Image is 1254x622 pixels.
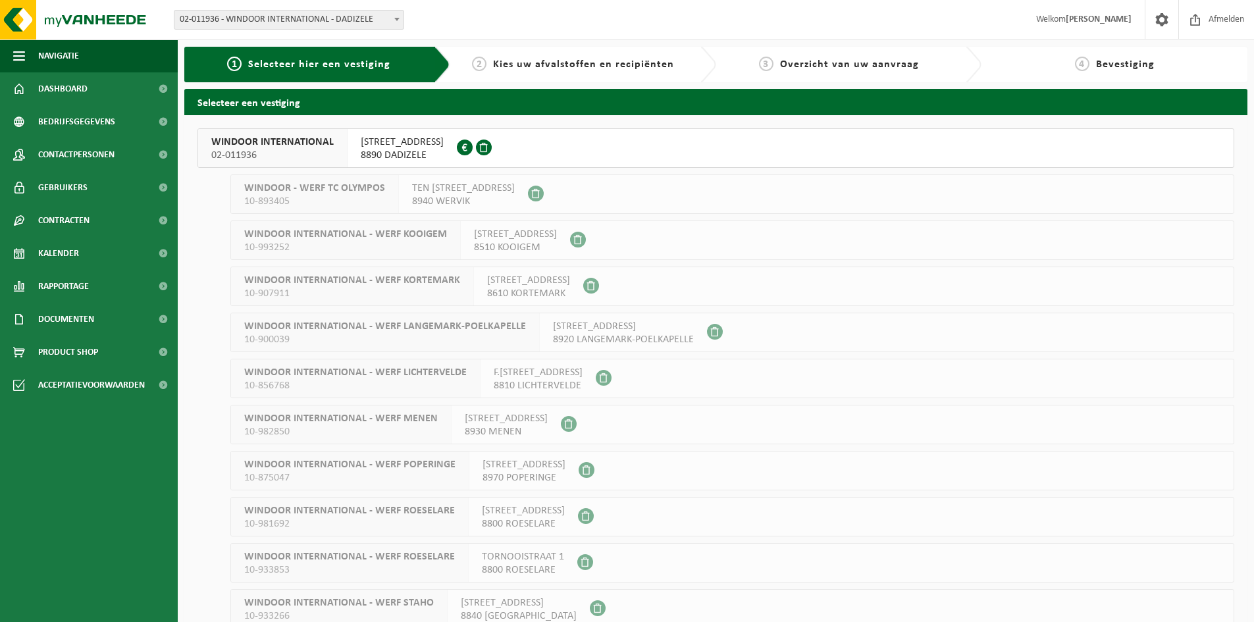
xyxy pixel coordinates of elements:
span: WINDOOR INTERNATIONAL - WERF KOOIGEM [244,228,447,241]
span: [STREET_ADDRESS] [483,458,565,471]
button: WINDOOR INTERNATIONAL 02-011936 [STREET_ADDRESS]8890 DADIZELE [197,128,1234,168]
span: 8930 MENEN [465,425,548,438]
span: WINDOOR INTERNATIONAL - WERF ROESELARE [244,504,455,517]
span: 2 [472,57,486,71]
span: 02-011936 - WINDOOR INTERNATIONAL - DADIZELE [174,10,404,30]
span: Acceptatievoorwaarden [38,369,145,402]
span: Selecteer hier een vestiging [248,59,390,70]
span: 8510 KOOIGEM [474,241,557,254]
span: Bedrijfsgegevens [38,105,115,138]
span: WINDOOR INTERNATIONAL - WERF POPERINGE [244,458,456,471]
span: 10-982850 [244,425,438,438]
span: 02-011936 [211,149,334,162]
span: [STREET_ADDRESS] [361,136,444,149]
span: 4 [1075,57,1089,71]
span: 3 [759,57,773,71]
span: 02-011936 - WINDOOR INTERNATIONAL - DADIZELE [174,11,404,29]
span: 8610 KORTEMARK [487,287,570,300]
span: Navigatie [38,39,79,72]
span: 10-907911 [244,287,460,300]
span: 10-981692 [244,517,455,531]
span: Bevestiging [1096,59,1155,70]
span: WINDOOR INTERNATIONAL - WERF MENEN [244,412,438,425]
span: 8920 LANGEMARK-POELKAPELLE [553,333,694,346]
span: WINDOOR INTERNATIONAL [211,136,334,149]
span: 8970 POPERINGE [483,471,565,484]
span: 10-893405 [244,195,385,208]
span: 10-875047 [244,471,456,484]
span: WINDOOR INTERNATIONAL - WERF LICHTERVELDE [244,366,467,379]
span: [STREET_ADDRESS] [553,320,694,333]
span: 1 [227,57,242,71]
span: 8940 WERVIK [412,195,515,208]
span: 8800 ROESELARE [482,563,564,577]
span: 8800 ROESELARE [482,517,565,531]
span: WINDOOR - WERF TC OLYMPOS [244,182,385,195]
span: [STREET_ADDRESS] [465,412,548,425]
span: [STREET_ADDRESS] [487,274,570,287]
span: 10-933853 [244,563,455,577]
span: [STREET_ADDRESS] [461,596,577,609]
span: WINDOOR INTERNATIONAL - WERF ROESELARE [244,550,455,563]
span: WINDOOR INTERNATIONAL - WERF STAHO [244,596,434,609]
span: [STREET_ADDRESS] [482,504,565,517]
span: Documenten [38,303,94,336]
span: Rapportage [38,270,89,303]
span: Product Shop [38,336,98,369]
strong: [PERSON_NAME] [1066,14,1132,24]
span: F.[STREET_ADDRESS] [494,366,583,379]
span: WINDOOR INTERNATIONAL - WERF LANGEMARK-POELKAPELLE [244,320,526,333]
h2: Selecteer een vestiging [184,89,1247,115]
span: 10-856768 [244,379,467,392]
span: 8810 LICHTERVELDE [494,379,583,392]
span: Contactpersonen [38,138,115,171]
span: TORNOOISTRAAT 1 [482,550,564,563]
span: TEN [STREET_ADDRESS] [412,182,515,195]
span: 10-993252 [244,241,447,254]
span: WINDOOR INTERNATIONAL - WERF KORTEMARK [244,274,460,287]
span: Kies uw afvalstoffen en recipiënten [493,59,674,70]
span: Dashboard [38,72,88,105]
span: 8890 DADIZELE [361,149,444,162]
span: [STREET_ADDRESS] [474,228,557,241]
span: Kalender [38,237,79,270]
span: 10-900039 [244,333,526,346]
span: Contracten [38,204,90,237]
span: Overzicht van uw aanvraag [780,59,919,70]
span: Gebruikers [38,171,88,204]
